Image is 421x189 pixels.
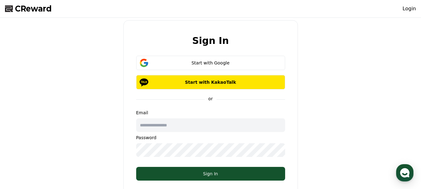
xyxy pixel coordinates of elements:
p: Password [136,135,285,141]
p: or [204,96,216,102]
p: Email [136,110,285,116]
button: Sign In [136,167,285,181]
button: Start with KakaoTalk [136,75,285,89]
button: Start with Google [136,56,285,70]
a: CReward [5,4,52,14]
h2: Sign In [192,35,229,46]
a: Login [403,5,416,12]
div: Start with Google [145,60,276,66]
p: Start with KakaoTalk [145,79,276,85]
div: Sign In [149,171,273,177]
span: CReward [15,4,52,14]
